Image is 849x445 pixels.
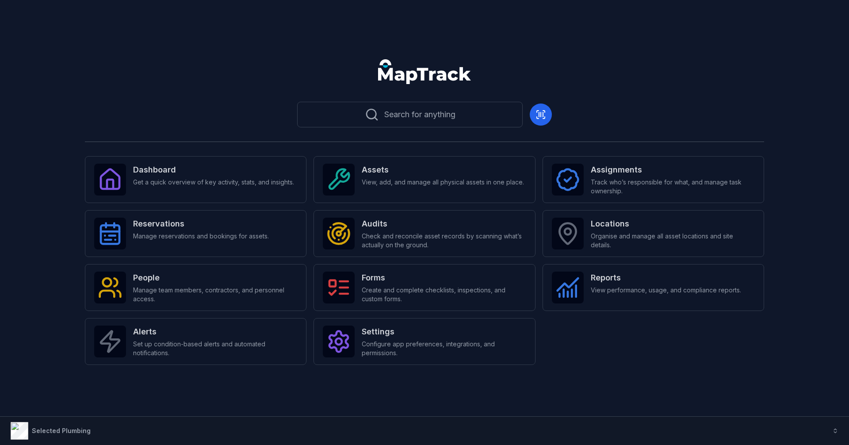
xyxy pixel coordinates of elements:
[362,164,524,176] strong: Assets
[133,164,294,176] strong: Dashboard
[362,178,524,187] span: View, add, and manage all physical assets in one place.
[362,232,526,249] span: Check and reconcile asset records by scanning what’s actually on the ground.
[85,156,306,203] a: DashboardGet a quick overview of key activity, stats, and insights.
[85,210,306,257] a: ReservationsManage reservations and bookings for assets.
[591,178,755,196] span: Track who’s responsible for what, and manage task ownership.
[85,264,306,311] a: PeopleManage team members, contractors, and personnel access.
[591,272,741,284] strong: Reports
[362,218,526,230] strong: Audits
[314,264,535,311] a: FormsCreate and complete checklists, inspections, and custom forms.
[133,178,294,187] span: Get a quick overview of key activity, stats, and insights.
[32,427,91,434] strong: Selected Plumbing
[297,102,523,127] button: Search for anything
[133,232,269,241] span: Manage reservations and bookings for assets.
[314,210,535,257] a: AuditsCheck and reconcile asset records by scanning what’s actually on the ground.
[362,340,526,357] span: Configure app preferences, integrations, and permissions.
[133,272,297,284] strong: People
[591,164,755,176] strong: Assignments
[543,210,764,257] a: LocationsOrganise and manage all asset locations and site details.
[362,326,526,338] strong: Settings
[314,156,535,203] a: AssetsView, add, and manage all physical assets in one place.
[133,286,297,303] span: Manage team members, contractors, and personnel access.
[384,108,455,121] span: Search for anything
[133,340,297,357] span: Set up condition-based alerts and automated notifications.
[591,218,755,230] strong: Locations
[85,318,306,365] a: AlertsSet up condition-based alerts and automated notifications.
[133,326,297,338] strong: Alerts
[543,264,764,311] a: ReportsView performance, usage, and compliance reports.
[591,286,741,295] span: View performance, usage, and compliance reports.
[364,59,485,84] nav: Global
[362,272,526,284] strong: Forms
[362,286,526,303] span: Create and complete checklists, inspections, and custom forms.
[543,156,764,203] a: AssignmentsTrack who’s responsible for what, and manage task ownership.
[591,232,755,249] span: Organise and manage all asset locations and site details.
[133,218,269,230] strong: Reservations
[314,318,535,365] a: SettingsConfigure app preferences, integrations, and permissions.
